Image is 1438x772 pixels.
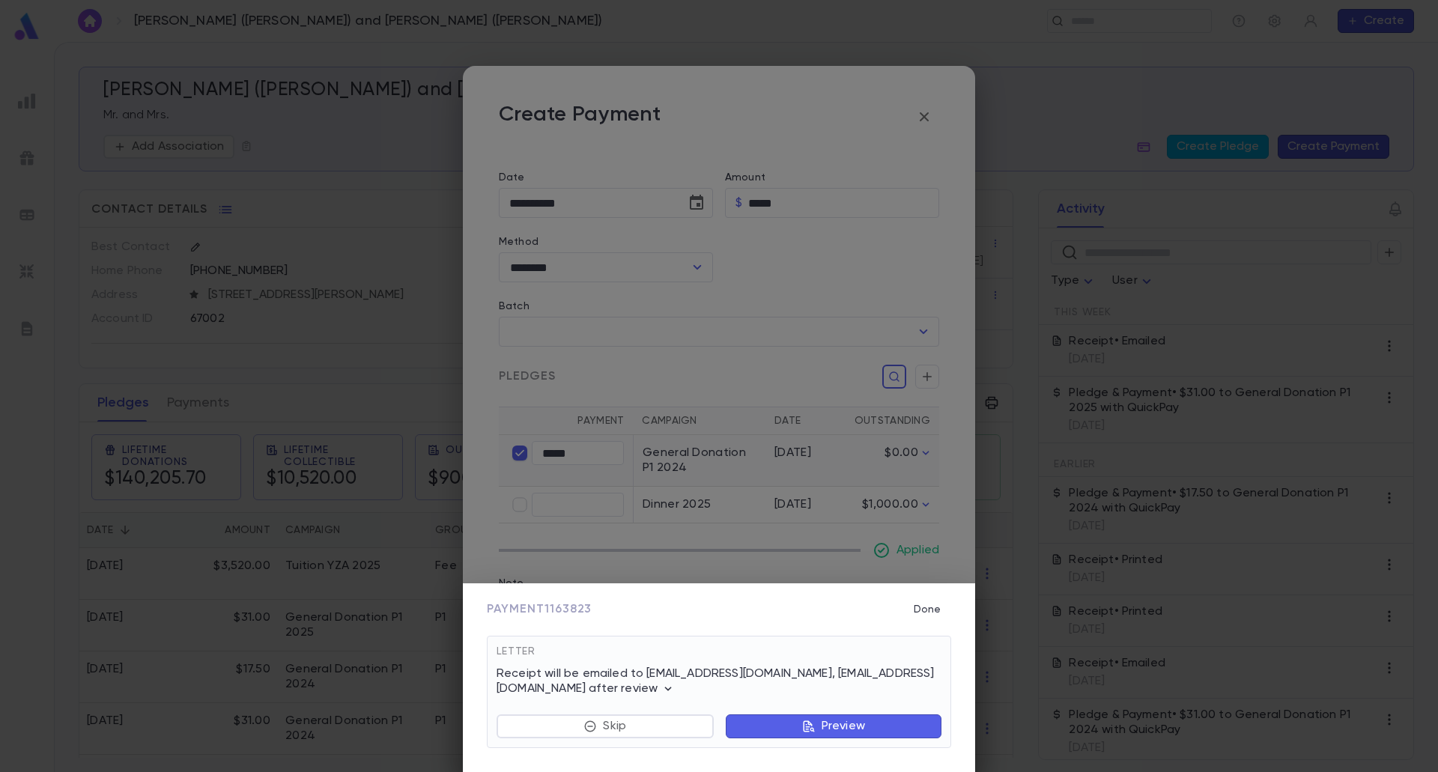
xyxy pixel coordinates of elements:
[603,719,626,734] p: Skip
[726,714,941,738] button: Preview
[497,645,941,666] div: Letter
[903,595,951,624] button: Done
[487,602,592,617] span: Payment 1163823
[497,666,941,696] p: Receipt will be emailed to [EMAIL_ADDRESS][DOMAIN_NAME], [EMAIL_ADDRESS][DOMAIN_NAME] after review
[497,714,714,738] button: Skip
[822,719,865,734] p: Preview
